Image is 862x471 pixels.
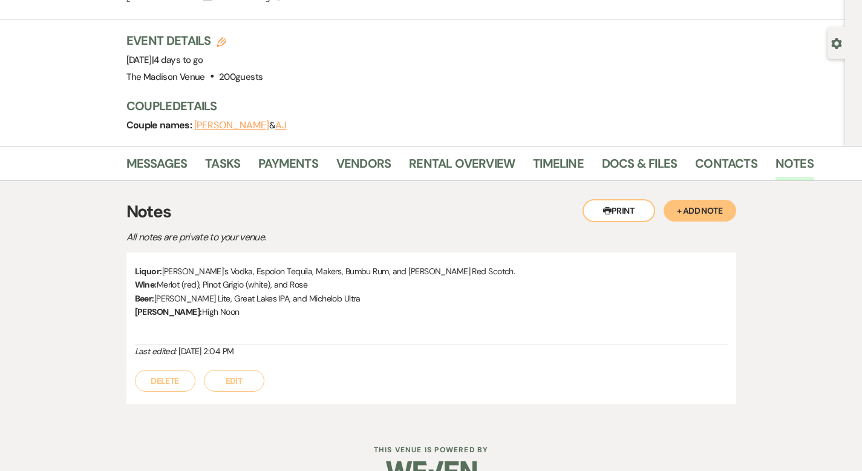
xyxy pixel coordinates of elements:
[157,279,307,290] span: Merlot (red), Pinot Grigio (white), and Rose
[775,154,814,180] a: Notes
[135,370,195,392] button: Delete
[126,154,188,180] a: Messages
[336,154,391,180] a: Vendors
[126,97,804,114] h3: Couple Details
[152,54,203,66] span: |
[194,120,269,130] button: [PERSON_NAME]
[275,120,287,130] button: AJ
[202,306,240,317] span: High Noon
[602,154,677,180] a: Docs & Files
[126,71,205,83] span: The Madison Venue
[154,293,361,304] span: [PERSON_NAME] Lite, Great Lakes IPA, and Michelob Ultra
[204,370,264,392] button: Edit
[135,266,162,277] strong: Liquor:
[533,154,584,180] a: Timeline
[135,293,154,304] strong: Beer:
[258,154,318,180] a: Payments
[695,154,757,180] a: Contacts
[135,345,728,358] div: [DATE] 2:04 PM
[194,119,287,131] span: &
[583,199,655,222] button: Print
[205,154,240,180] a: Tasks
[135,346,177,357] i: Last edited:
[162,266,515,277] span: [PERSON_NAME]'s Vodka, Espolon Tequila, Makers, Bumbu Rum, and [PERSON_NAME] Red Scotch.
[831,37,842,48] button: Open lead details
[219,71,263,83] span: 200 guests
[126,54,203,66] span: [DATE]
[126,229,550,245] p: All notes are private to your venue.
[154,54,203,66] span: 4 days to go
[135,306,202,317] strong: [PERSON_NAME]:
[135,279,157,290] strong: Wine:
[126,199,736,225] h3: Notes
[409,154,515,180] a: Rental Overview
[126,32,263,49] h3: Event Details
[664,200,736,222] button: + Add Note
[126,119,194,131] span: Couple names:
